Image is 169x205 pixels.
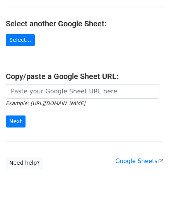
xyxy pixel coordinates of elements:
[6,157,43,169] a: Need help?
[6,100,85,106] small: Example: [URL][DOMAIN_NAME]
[6,115,26,127] input: Next
[115,158,163,165] a: Google Sheets
[130,168,169,205] iframe: Chat Widget
[6,19,163,28] h4: Select another Google Sheet:
[6,34,35,46] a: Select...
[6,84,159,99] input: Paste your Google Sheet URL here
[6,72,163,81] h4: Copy/paste a Google Sheet URL:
